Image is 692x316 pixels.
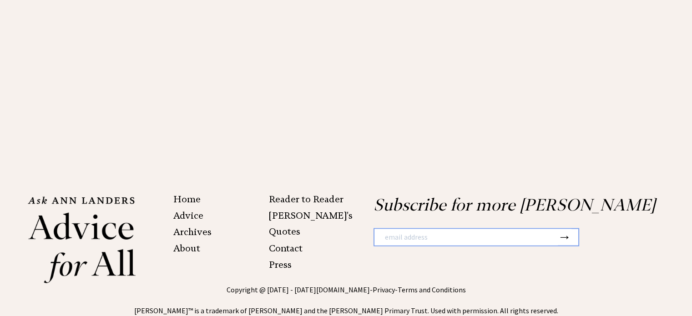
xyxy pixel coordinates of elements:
[28,195,136,284] img: Ann%20Landers%20footer%20logo_small.png
[346,195,665,275] div: Subscribe for more [PERSON_NAME]
[173,210,203,221] a: Advice
[373,285,395,294] a: Privacy
[269,194,343,205] a: Reader to Reader
[269,243,303,254] a: Contact
[269,210,353,237] a: [PERSON_NAME]'s Quotes
[173,243,200,254] a: About
[173,226,212,237] a: Archives
[173,194,201,205] a: Home
[558,229,571,245] button: →
[374,229,558,246] input: email address
[398,285,466,294] a: Terms and Conditions
[269,259,292,270] a: Press
[134,285,558,315] span: Copyright @ [DATE] - [DATE] - - [PERSON_NAME]™ is a trademark of [PERSON_NAME] and the [PERSON_NA...
[316,285,370,294] a: [DOMAIN_NAME]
